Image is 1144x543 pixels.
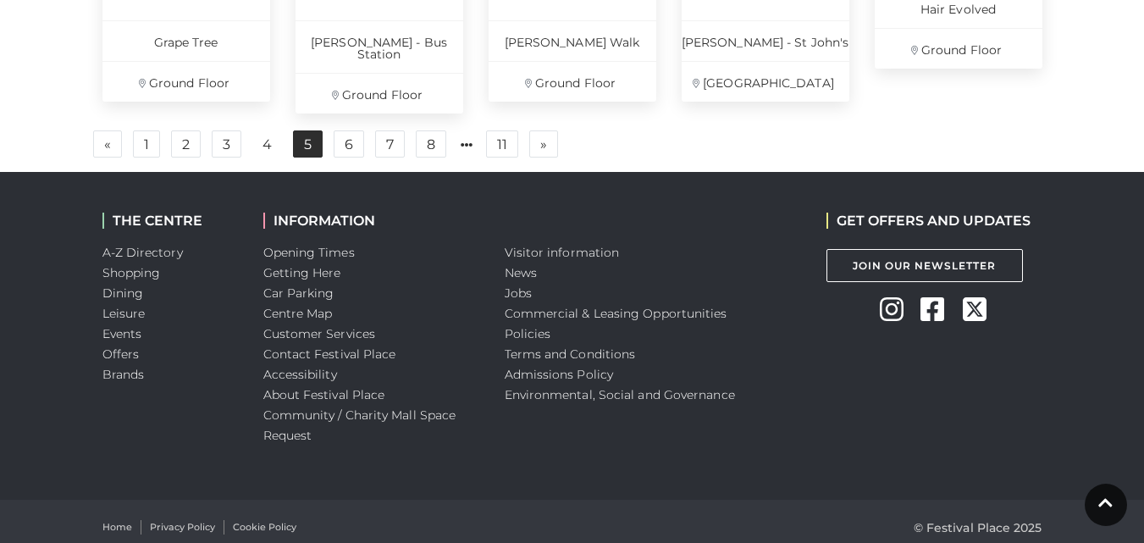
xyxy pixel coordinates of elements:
[102,285,144,301] a: Dining
[293,130,323,158] a: 5
[233,520,296,535] a: Cookie Policy
[375,130,405,158] a: 7
[263,245,355,260] a: Opening Times
[150,520,215,535] a: Privacy Policy
[505,265,537,280] a: News
[212,130,241,158] a: 3
[529,130,558,158] a: Next
[102,367,145,382] a: Brands
[102,265,161,280] a: Shopping
[505,367,614,382] a: Admissions Policy
[263,306,333,321] a: Centre Map
[263,213,479,229] h2: INFORMATION
[102,245,183,260] a: A-Z Directory
[102,326,142,341] a: Events
[826,249,1023,282] a: Join Our Newsletter
[540,138,547,150] span: »
[104,138,111,150] span: «
[486,130,518,158] a: 11
[263,407,456,443] a: Community / Charity Mall Space Request
[263,285,334,301] a: Car Parking
[489,61,656,102] p: Ground Floor
[505,245,620,260] a: Visitor information
[263,387,385,402] a: About Festival Place
[263,346,396,362] a: Contact Festival Place
[263,265,341,280] a: Getting Here
[296,73,463,114] p: Ground Floor
[102,213,238,229] h2: THE CENTRE
[296,20,463,73] p: [PERSON_NAME] - Bus Station
[682,20,849,61] p: [PERSON_NAME] - St John's
[102,520,132,535] a: Home
[505,285,532,301] a: Jobs
[263,367,337,382] a: Accessibility
[102,346,140,362] a: Offers
[263,326,376,341] a: Customer Services
[102,20,270,61] p: Grape Tree
[133,130,160,158] a: 1
[505,346,636,362] a: Terms and Conditions
[505,306,727,321] a: Commercial & Leasing Opportunities
[875,28,1042,69] p: Ground Floor
[102,306,146,321] a: Leisure
[505,326,551,341] a: Policies
[914,518,1042,538] p: © Festival Place 2025
[826,213,1031,229] h2: GET OFFERS AND UPDATES
[682,61,849,102] p: [GEOGRAPHIC_DATA]
[489,20,656,61] p: [PERSON_NAME] Walk
[102,61,270,102] p: Ground Floor
[505,387,735,402] a: Environmental, Social and Governance
[171,130,201,158] a: 2
[252,131,282,158] a: 4
[416,130,446,158] a: 8
[334,130,364,158] a: 6
[93,130,122,158] a: Previous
